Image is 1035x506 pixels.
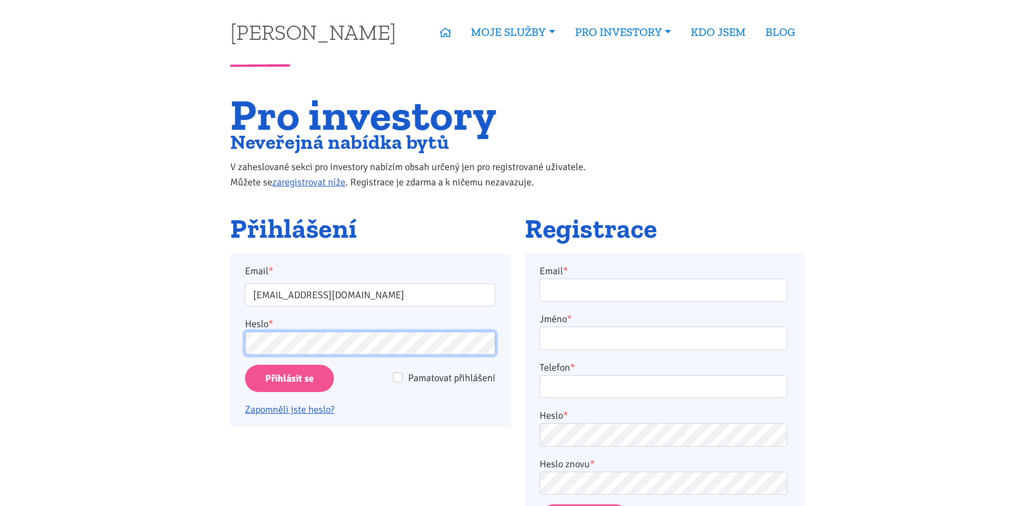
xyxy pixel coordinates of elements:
abbr: required [563,409,568,421]
h2: Registrace [525,214,805,244]
a: zaregistrovat níže [272,176,345,188]
label: Jméno [540,311,572,327]
label: Heslo [245,316,273,332]
label: Heslo [540,408,568,423]
h2: Přihlášení [230,214,510,244]
label: Heslo znovu [540,456,595,472]
abbr: required [563,265,568,277]
span: Pamatovat přihlášení [408,372,495,384]
abbr: required [570,362,575,374]
a: PRO INVESTORY [565,20,681,45]
label: Email [238,263,503,279]
a: KDO JSEM [681,20,756,45]
label: Email [540,263,568,279]
a: BLOG [756,20,805,45]
h1: Pro investory [230,97,608,133]
input: Přihlásit se [245,365,334,393]
a: Zapomněli jste heslo? [245,403,334,415]
abbr: required [590,458,595,470]
a: [PERSON_NAME] [230,21,396,43]
p: V zaheslované sekci pro investory nabízím obsah určený jen pro registrované uživatele. Můžete se ... [230,159,608,190]
abbr: required [567,313,572,325]
h2: Neveřejná nabídka bytů [230,133,608,151]
a: MOJE SLUŽBY [461,20,565,45]
label: Telefon [540,360,575,375]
